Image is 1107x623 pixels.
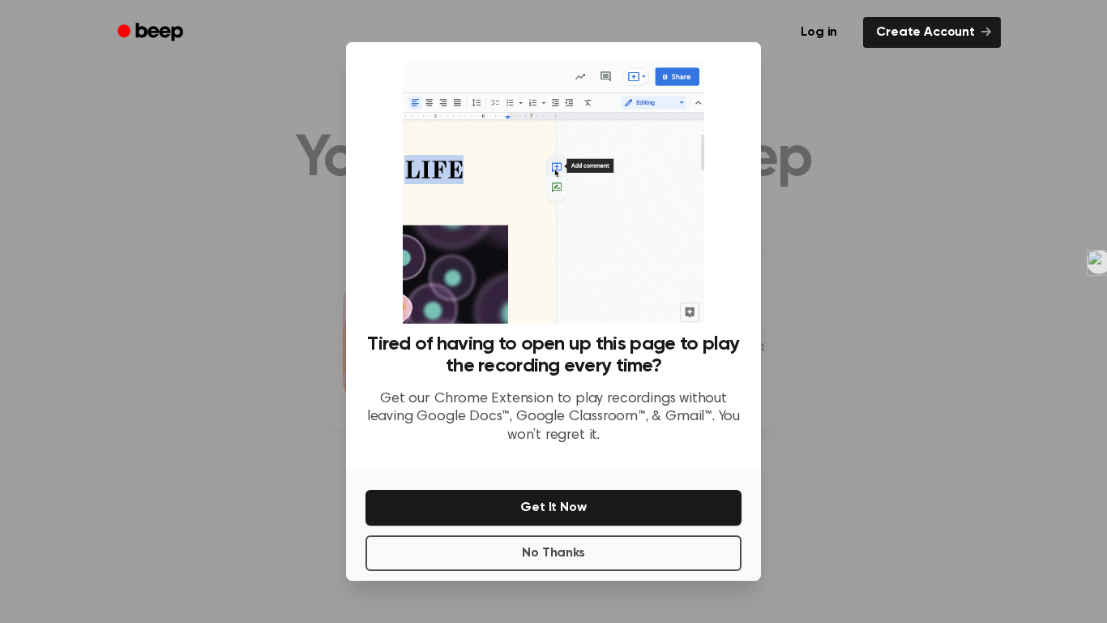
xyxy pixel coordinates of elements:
a: Beep [106,17,198,49]
img: Beep extension in action [403,62,703,324]
button: Get It Now [365,490,742,526]
a: Log in [784,14,853,51]
p: Get our Chrome Extension to play recordings without leaving Google Docs™, Google Classroom™, & Gm... [365,390,742,445]
a: Create Account [863,17,1001,48]
button: No Thanks [365,535,742,571]
h3: Tired of having to open up this page to play the recording every time? [365,333,742,377]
